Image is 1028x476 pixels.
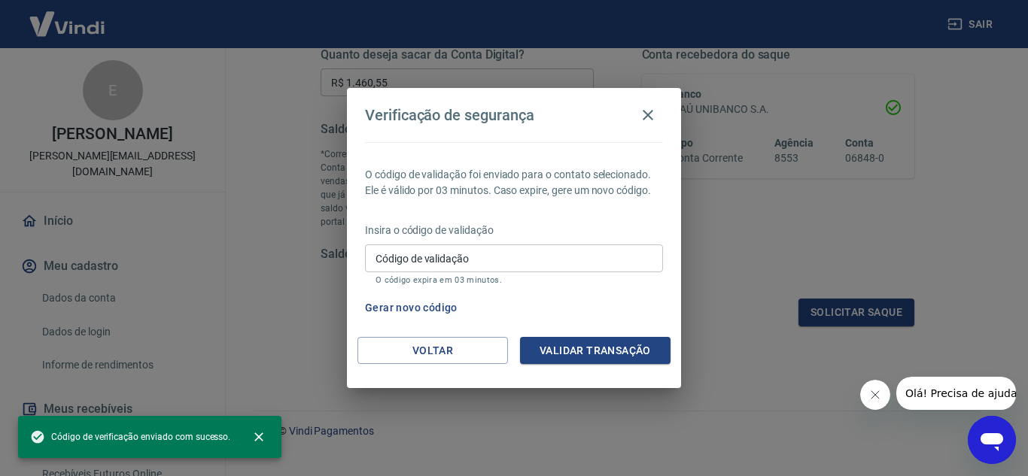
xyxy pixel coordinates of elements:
[242,420,275,453] button: close
[365,167,663,199] p: O código de validação foi enviado para o contato selecionado. Ele é válido por 03 minutos. Caso e...
[365,106,534,124] h4: Verificação de segurança
[860,380,890,410] iframe: Fechar mensagem
[365,223,663,238] p: Insira o código de validação
[896,377,1016,410] iframe: Mensagem da empresa
[357,337,508,365] button: Voltar
[30,429,230,444] span: Código de verificação enviado com sucesso.
[968,416,1016,464] iframe: Botão para abrir a janela de mensagens
[376,275,652,285] p: O código expira em 03 minutos.
[359,294,464,322] button: Gerar novo código
[520,337,671,365] button: Validar transação
[9,11,126,23] span: Olá! Precisa de ajuda?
